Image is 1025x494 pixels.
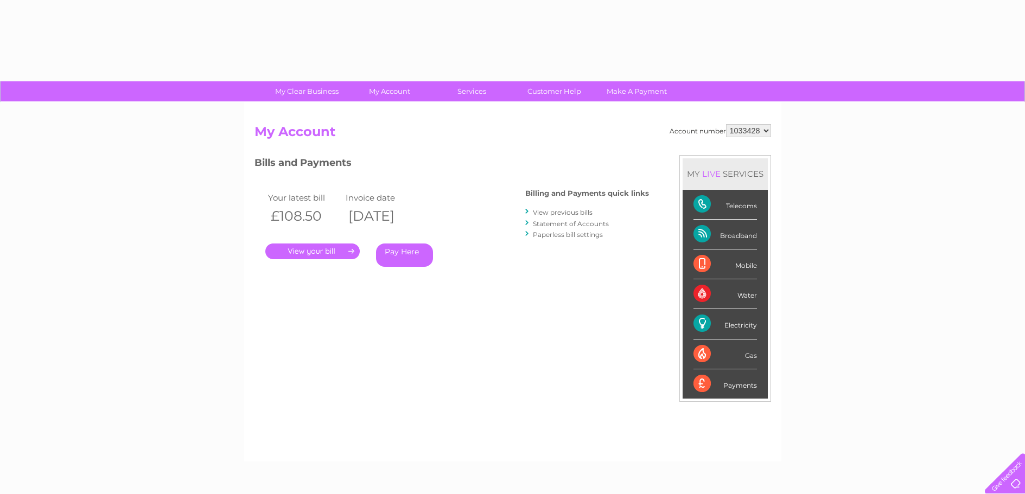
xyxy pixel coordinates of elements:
td: Invoice date [343,190,421,205]
div: MY SERVICES [683,158,768,189]
a: My Account [345,81,434,101]
a: Make A Payment [592,81,682,101]
div: Mobile [693,249,757,279]
th: £108.50 [265,205,343,227]
a: Paperless bill settings [533,230,603,239]
th: [DATE] [343,205,421,227]
a: My Clear Business [262,81,352,101]
a: Statement of Accounts [533,220,609,228]
div: Water [693,279,757,309]
h2: My Account [254,124,771,145]
a: Pay Here [376,243,433,267]
td: Your latest bill [265,190,343,205]
div: Payments [693,369,757,399]
h4: Billing and Payments quick links [525,189,649,197]
div: Broadband [693,220,757,249]
a: Services [427,81,517,101]
div: Telecoms [693,190,757,220]
h3: Bills and Payments [254,155,649,174]
div: Gas [693,339,757,369]
div: LIVE [700,169,723,179]
a: View previous bills [533,208,593,216]
a: . [265,243,360,259]
a: Customer Help [510,81,599,101]
div: Electricity [693,309,757,339]
div: Account number [670,124,771,137]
